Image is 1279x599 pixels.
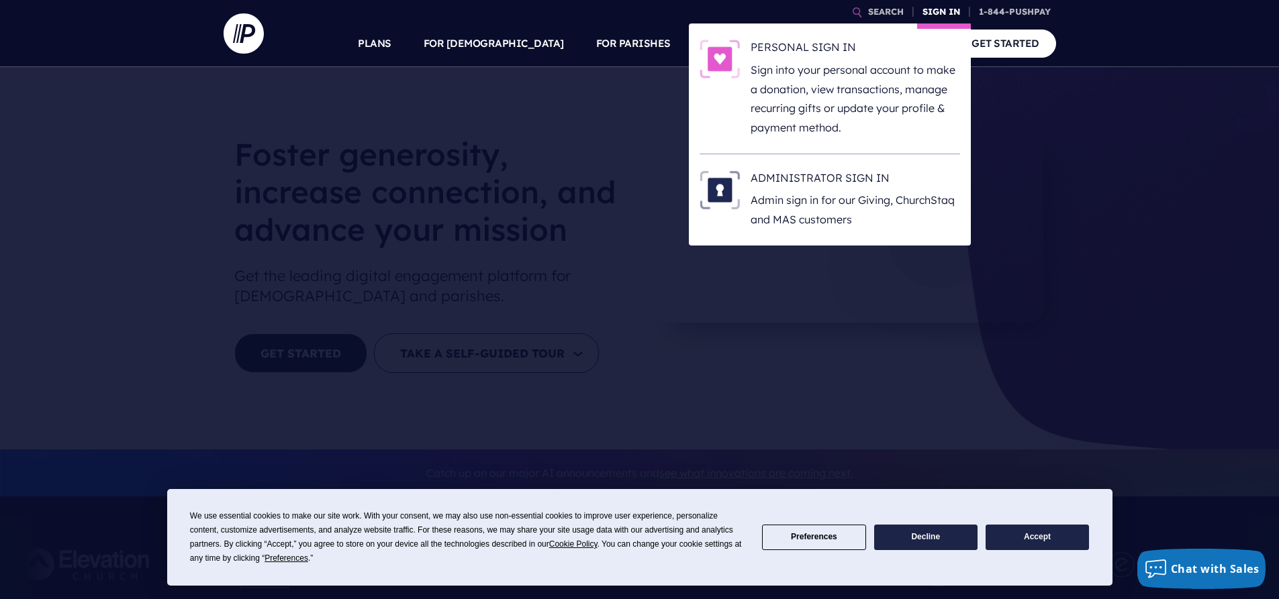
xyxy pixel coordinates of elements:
a: FOR [DEMOGRAPHIC_DATA] [424,20,564,67]
button: Accept [986,525,1089,551]
a: ADMINISTRATOR SIGN IN - Illustration ADMINISTRATOR SIGN IN Admin sign in for our Giving, ChurchSt... [700,170,960,229]
h6: ADMINISTRATOR SIGN IN [751,170,960,190]
div: Cookie Consent Prompt [167,489,1112,586]
h6: PERSONAL SIGN IN [751,40,960,60]
div: We use essential cookies to make our site work. With your consent, we may also use non-essential ... [190,509,746,565]
a: COMPANY [873,20,923,67]
p: Sign into your personal account to make a donation, view transactions, manage recurring gifts or ... [751,60,960,138]
img: ADMINISTRATOR SIGN IN - Illustration [700,170,740,209]
a: SOLUTIONS [703,20,763,67]
span: Cookie Policy [549,539,598,549]
a: FOR PARISHES [596,20,671,67]
button: Decline [874,525,978,551]
p: Admin sign in for our Giving, ChurchStaq and MAS customers [751,190,960,229]
a: EXPLORE [794,20,841,67]
a: GET STARTED [955,30,1056,57]
a: PERSONAL SIGN IN - Illustration PERSONAL SIGN IN Sign into your personal account to make a donati... [700,40,960,138]
button: Chat with Sales [1137,549,1266,589]
span: Preferences [265,553,308,563]
span: Chat with Sales [1171,561,1260,576]
img: PERSONAL SIGN IN - Illustration [700,40,740,78]
a: PLANS [358,20,391,67]
button: Preferences [762,525,865,551]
